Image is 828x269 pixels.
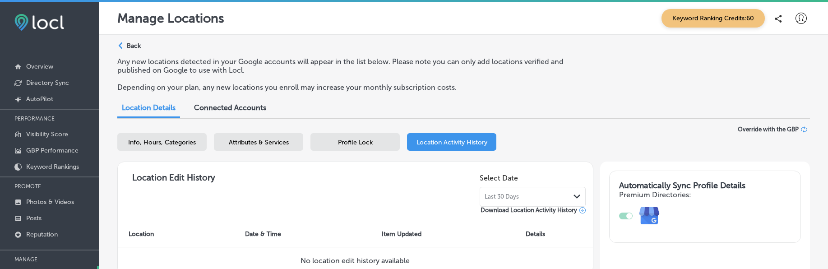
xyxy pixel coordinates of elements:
[661,9,765,28] span: Keyword Ranking Credits: 60
[481,207,577,213] span: Download Location Activity History
[26,79,69,87] p: Directory Sync
[194,103,266,112] span: Connected Accounts
[515,222,593,247] th: Details
[127,42,141,50] p: Back
[117,83,568,92] p: Depending on your plan, any new locations you enroll may increase your monthly subscription costs.
[229,139,289,146] span: Attributes & Services
[480,174,518,182] label: Select Date
[122,103,176,112] span: Location Details
[338,139,373,146] span: Profile Lock
[26,147,79,154] p: GBP Performance
[26,198,74,206] p: Photos & Videos
[128,139,196,146] span: Info, Hours, Categories
[117,57,568,74] p: Any new locations detected in your Google accounts will appear in the list below. Please note you...
[125,172,215,183] h3: Location Edit History
[371,222,515,247] th: Item Updated
[485,193,519,200] span: Last 30 Days
[619,190,791,199] h4: Premium Directories:
[26,214,42,222] p: Posts
[26,130,68,138] p: Visibility Score
[619,181,791,190] h3: Automatically Sync Profile Details
[117,11,224,26] p: Manage Locations
[14,14,64,31] img: fda3e92497d09a02dc62c9cd864e3231.png
[416,139,487,146] span: Location Activity History
[633,199,666,233] img: e7ababfa220611ac49bdb491a11684a6.png
[738,126,799,133] span: Override with the GBP
[26,163,79,171] p: Keyword Rankings
[26,63,53,70] p: Overview
[234,222,371,247] th: Date & Time
[26,95,53,103] p: AutoPilot
[118,222,234,247] th: Location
